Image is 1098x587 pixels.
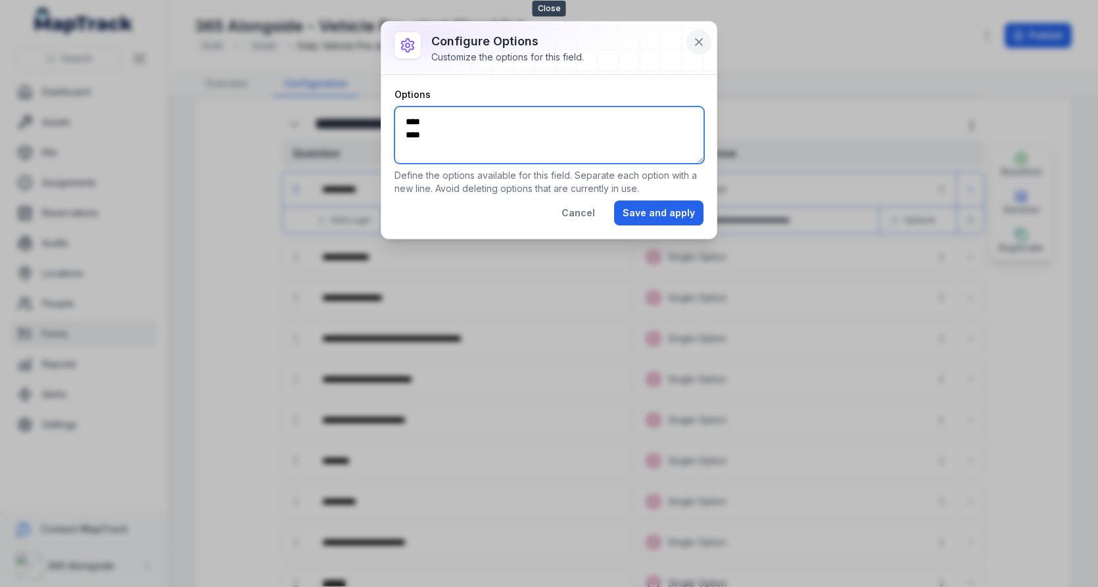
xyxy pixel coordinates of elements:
div: Customize the options for this field. [431,51,584,64]
h3: Configure options [431,32,584,51]
button: Save and apply [614,200,704,225]
span: Close [533,1,566,16]
label: Options [394,88,431,101]
p: Define the options available for this field. Separate each option with a new line. Avoid deleting... [394,169,704,195]
button: Cancel [553,200,604,225]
